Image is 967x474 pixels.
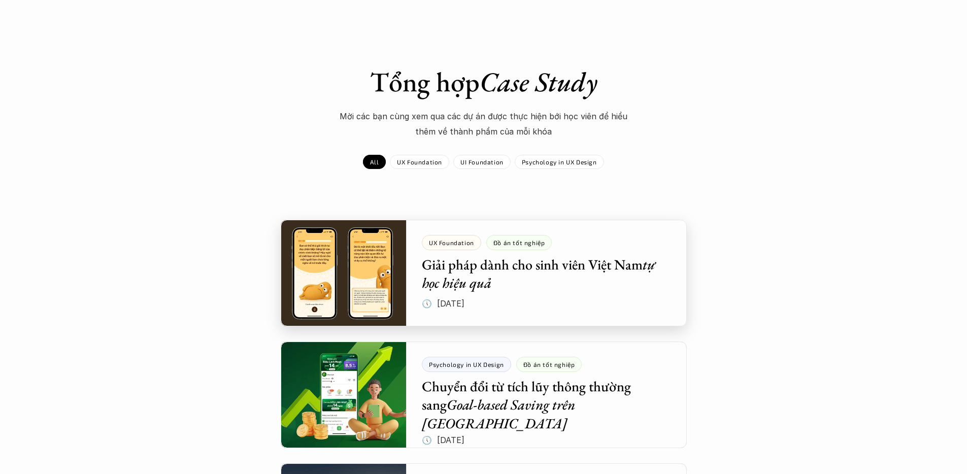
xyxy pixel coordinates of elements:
h1: Tổng hợp [306,65,661,98]
em: Case Study [480,64,597,99]
a: Psychology in UX DesignĐồ án tốt nghiệpChuyển đổi từ tích lũy thông thường sangGoal-based Saving ... [281,342,687,448]
a: Psychology in UX Design [515,155,604,169]
a: UX Foundation [390,155,449,169]
p: All [370,158,379,165]
p: Psychology in UX Design [522,158,597,165]
p: Mời các bạn cùng xem qua các dự án được thực hiện bới học viên để hiểu thêm về thành phẩm của mỗi... [331,109,636,140]
a: UI Foundation [453,155,511,169]
a: UX FoundationĐồ án tốt nghiệpGiải pháp dành cho sinh viên Việt Namtự học hiệu quả🕔 [DATE] [281,220,687,326]
p: UX Foundation [397,158,442,165]
p: UI Foundation [460,158,504,165]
